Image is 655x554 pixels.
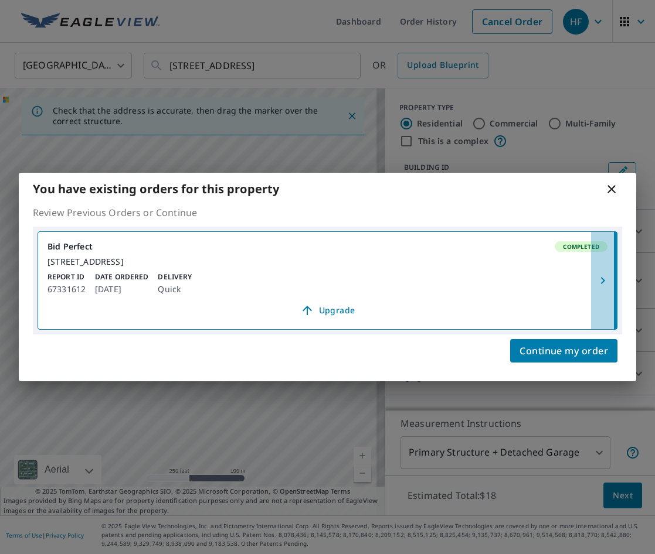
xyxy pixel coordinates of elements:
[95,282,148,296] p: [DATE]
[520,343,608,359] span: Continue my order
[33,181,279,197] b: You have existing orders for this property
[47,301,608,320] a: Upgrade
[47,241,608,252] div: Bid Perfect
[510,339,617,363] button: Continue my order
[55,303,600,317] span: Upgrade
[47,272,86,282] p: Report ID
[47,282,86,296] p: 67331612
[95,272,148,282] p: Date Ordered
[556,242,606,251] span: Completed
[33,206,622,220] p: Review Previous Orders or Continue
[158,272,192,282] p: Delivery
[158,282,192,296] p: Quick
[38,232,617,329] a: Bid PerfectCompleted[STREET_ADDRESS]Report ID67331612Date Ordered[DATE]DeliveryQuickUpgrade
[47,257,608,267] div: [STREET_ADDRESS]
